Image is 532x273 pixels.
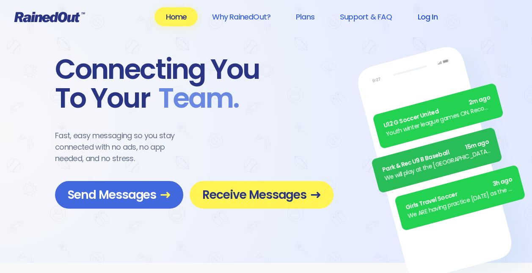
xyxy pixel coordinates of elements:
div: U12 G Soccer United [383,93,491,131]
div: Fast, easy messaging so you stay connected with no ads, no app needed, and no stress. [55,130,190,164]
span: Receive Messages [202,187,321,202]
div: Girls Travel Soccer [405,175,513,212]
a: Support & FAQ [329,7,403,26]
span: 2m ago [468,93,491,108]
a: Send Messages [55,181,183,209]
span: Send Messages [68,187,171,202]
a: Log In [406,7,448,26]
a: Home [154,7,198,26]
span: Team . [150,84,239,113]
span: 15m ago [464,137,490,152]
div: We ARE having practice [DATE] as the sun is finally out. [407,184,515,221]
a: Plans [285,7,325,26]
div: Park & Rec U9 B Baseball [381,137,490,175]
div: Connecting You To Your [55,55,334,113]
div: We will play at the [GEOGRAPHIC_DATA]. Wear white, be at the field by 5pm. [383,146,492,183]
span: 3h ago [491,175,513,189]
a: Why RainedOut? [201,7,281,26]
a: Receive Messages [190,181,334,209]
div: Youth winter league games ON. Recommend running shoes/sneakers for players as option for footwear. [385,102,494,139]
